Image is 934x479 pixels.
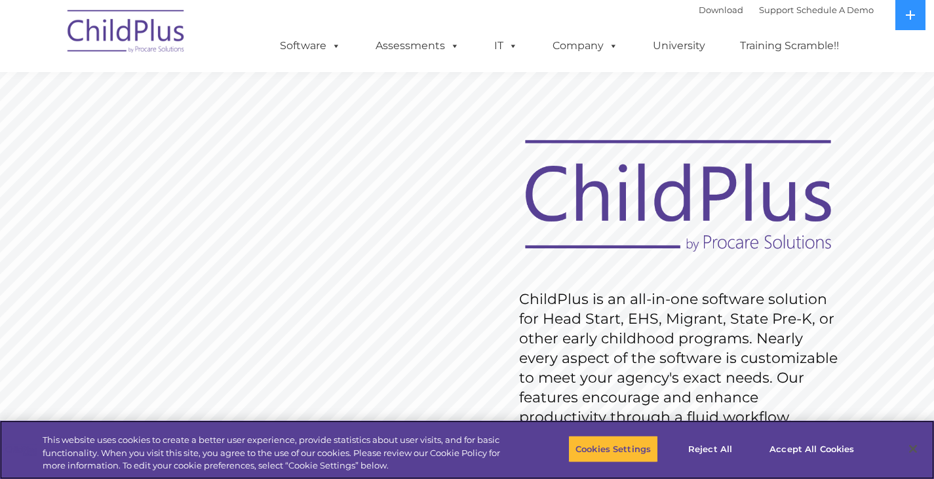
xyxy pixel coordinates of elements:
a: Company [539,33,631,59]
a: Download [699,5,743,15]
button: Reject All [669,435,751,463]
a: Schedule A Demo [796,5,874,15]
a: Software [267,33,354,59]
a: University [640,33,718,59]
a: Training Scramble!! [727,33,852,59]
div: This website uses cookies to create a better user experience, provide statistics about user visit... [43,434,514,472]
a: Support [759,5,794,15]
rs-layer: ChildPlus is an all-in-one software solution for Head Start, EHS, Migrant, State Pre-K, or other ... [519,290,844,427]
button: Close [899,434,927,463]
button: Accept All Cookies [762,435,861,463]
a: Assessments [362,33,473,59]
a: IT [481,33,531,59]
font: | [699,5,874,15]
img: ChildPlus by Procare Solutions [61,1,192,66]
button: Cookies Settings [568,435,658,463]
